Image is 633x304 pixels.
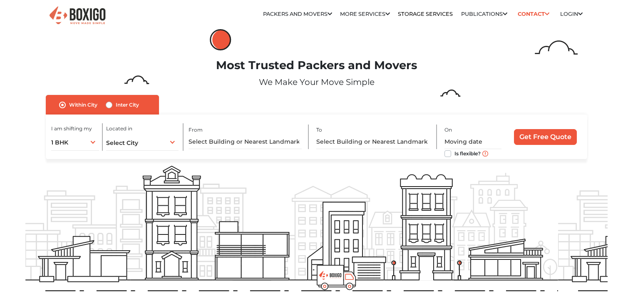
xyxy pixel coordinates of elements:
a: Storage Services [398,11,453,17]
label: To [316,126,322,134]
label: Within City [69,100,97,110]
a: Packers and Movers [263,11,332,17]
a: Publications [461,11,507,17]
input: Moving date [444,135,501,149]
img: boxigo_prackers_and_movers_truck [317,265,356,290]
input: Select Building or Nearest Landmark [189,135,302,149]
img: move_date_info [482,151,488,157]
span: 1 BHK [51,139,68,146]
span: Select City [106,139,138,147]
label: Inter City [116,100,139,110]
a: Login [560,11,583,17]
label: From [189,126,203,134]
label: Located in [106,125,132,132]
label: On [444,126,452,134]
img: Boxigo [48,5,107,26]
a: Contact [515,7,552,20]
p: We Make Your Move Simple [25,76,608,88]
input: Select Building or Nearest Landmark [316,135,429,149]
label: Is flexible? [454,149,481,157]
input: Get Free Quote [514,129,577,145]
a: More services [340,11,390,17]
h1: Most Trusted Packers and Movers [25,59,608,72]
label: I am shifting my [51,125,92,132]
